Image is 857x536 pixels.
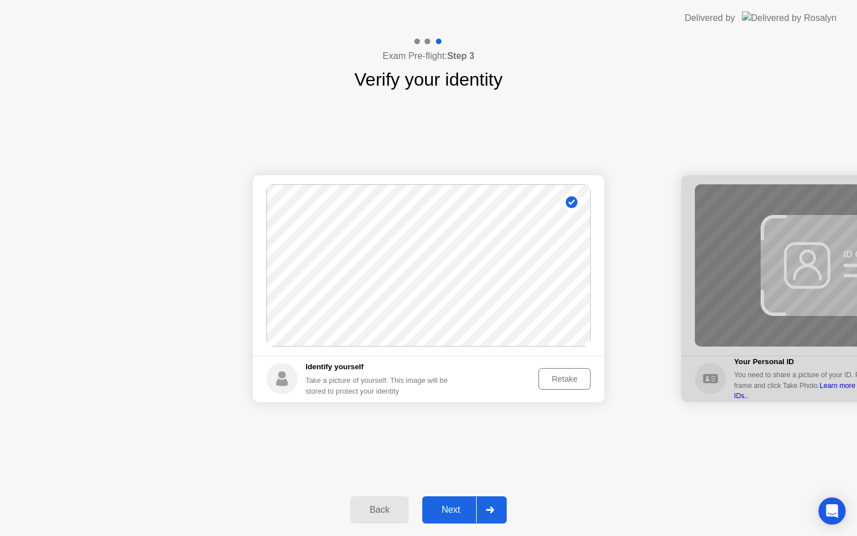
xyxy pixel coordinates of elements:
img: Delivered by Rosalyn [742,11,837,24]
div: Retake [542,374,587,383]
div: Take a picture of yourself. This image will be stored to protect your identity [306,375,457,396]
h4: Exam Pre-flight: [383,49,474,63]
button: Next [422,496,507,524]
h5: Identify yourself [306,361,457,373]
button: Back [350,496,409,524]
div: Next [426,505,476,515]
div: Back [354,505,405,515]
b: Step 3 [447,51,474,61]
h1: Verify your identity [354,66,502,93]
div: Delivered by [685,11,735,25]
button: Retake [538,368,591,390]
div: Open Intercom Messenger [818,497,846,525]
